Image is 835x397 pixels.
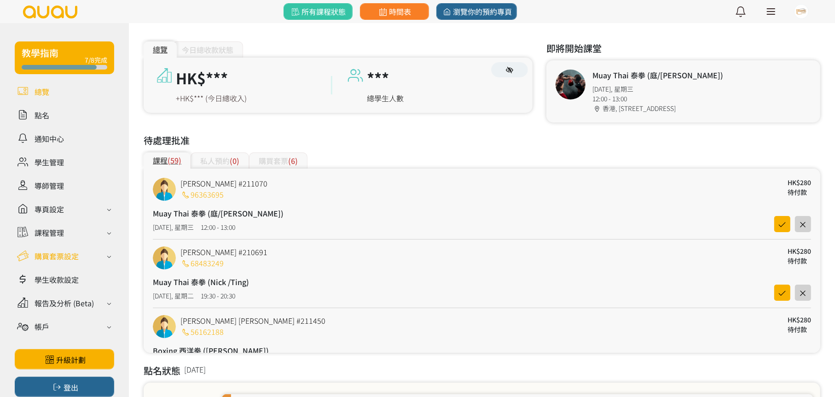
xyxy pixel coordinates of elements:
[144,134,820,147] h3: 待處理批准
[249,152,307,169] div: 購買套票
[172,41,243,58] div: 今日總收款狀態
[144,152,191,169] div: 課程
[592,84,723,94] div: [DATE], 星期三
[153,276,249,287] h4: Muay Thai 泰拳 (Nick /Ting)
[205,93,247,104] span: (今日總收入)
[180,189,224,200] a: 96363695
[168,155,181,166] span: (59)
[144,41,177,58] div: 總覽
[144,364,180,378] h3: 點名狀態
[15,377,114,397] button: 登出
[367,93,404,104] a: 總學生人數
[288,155,298,166] span: (6)
[290,6,346,17] span: 所有課程狀態
[284,3,353,20] a: 所有課程狀態
[788,325,811,334] div: 待付款
[153,291,194,301] div: [DATE], 星期二
[201,222,235,232] div: 12:00 - 13:00
[603,104,676,113] span: 香港, [STREET_ADDRESS]
[35,298,94,309] div: 報告及分析 (Beta)
[153,208,284,219] h4: Muay Thai 泰拳 (庭/[PERSON_NAME])
[35,321,49,332] div: 帳戶
[377,6,411,17] span: 時間表
[592,70,723,81] h4: Muay Thai 泰拳 (庭/[PERSON_NAME])
[436,3,517,20] a: 瀏覽你的預約專頁
[788,315,811,325] div: HK$280
[180,315,325,326] a: [PERSON_NAME] [PERSON_NAME] #211450
[180,178,267,189] a: [PERSON_NAME] #211070
[15,349,114,369] a: 升級計劃
[592,94,723,104] div: 12:00 - 13:00
[191,152,249,169] div: 私人預約
[153,345,269,356] h4: Boxing 西洋拳 ([PERSON_NAME])
[35,204,64,215] div: 專頁設定
[180,257,224,269] a: 68483249
[230,155,239,166] span: (0)
[788,187,811,197] div: 待付款
[35,227,64,238] div: 課程管理
[788,246,811,256] div: HK$280
[546,41,820,55] h3: 即將開始課堂
[201,291,235,301] div: 19:30 - 20:30
[360,3,429,20] a: 時間表
[441,6,512,17] span: 瀏覽你的預約專頁
[788,256,811,266] div: 待付款
[153,222,194,232] div: [DATE], 星期三
[35,251,79,262] div: 購買套票設定
[180,326,224,337] a: 56162188
[184,364,206,383] span: [DATE]
[22,6,78,18] img: logo.svg
[788,178,811,187] div: HK$280
[180,246,267,257] a: [PERSON_NAME] #210691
